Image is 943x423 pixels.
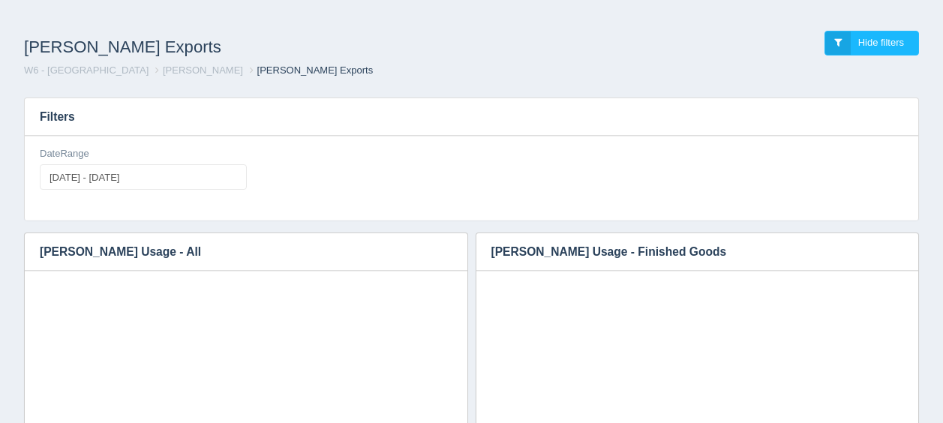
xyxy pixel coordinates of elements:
a: Hide filters [824,31,919,55]
a: W6 - [GEOGRAPHIC_DATA] [24,64,149,76]
label: DateRange [40,147,89,161]
a: [PERSON_NAME] [163,64,243,76]
h1: [PERSON_NAME] Exports [24,31,472,64]
h3: [PERSON_NAME] Usage - All [25,233,445,271]
h3: [PERSON_NAME] Usage - Finished Goods [476,233,896,271]
h3: Filters [25,98,918,136]
span: Hide filters [858,37,904,48]
li: [PERSON_NAME] Exports [246,64,374,78]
